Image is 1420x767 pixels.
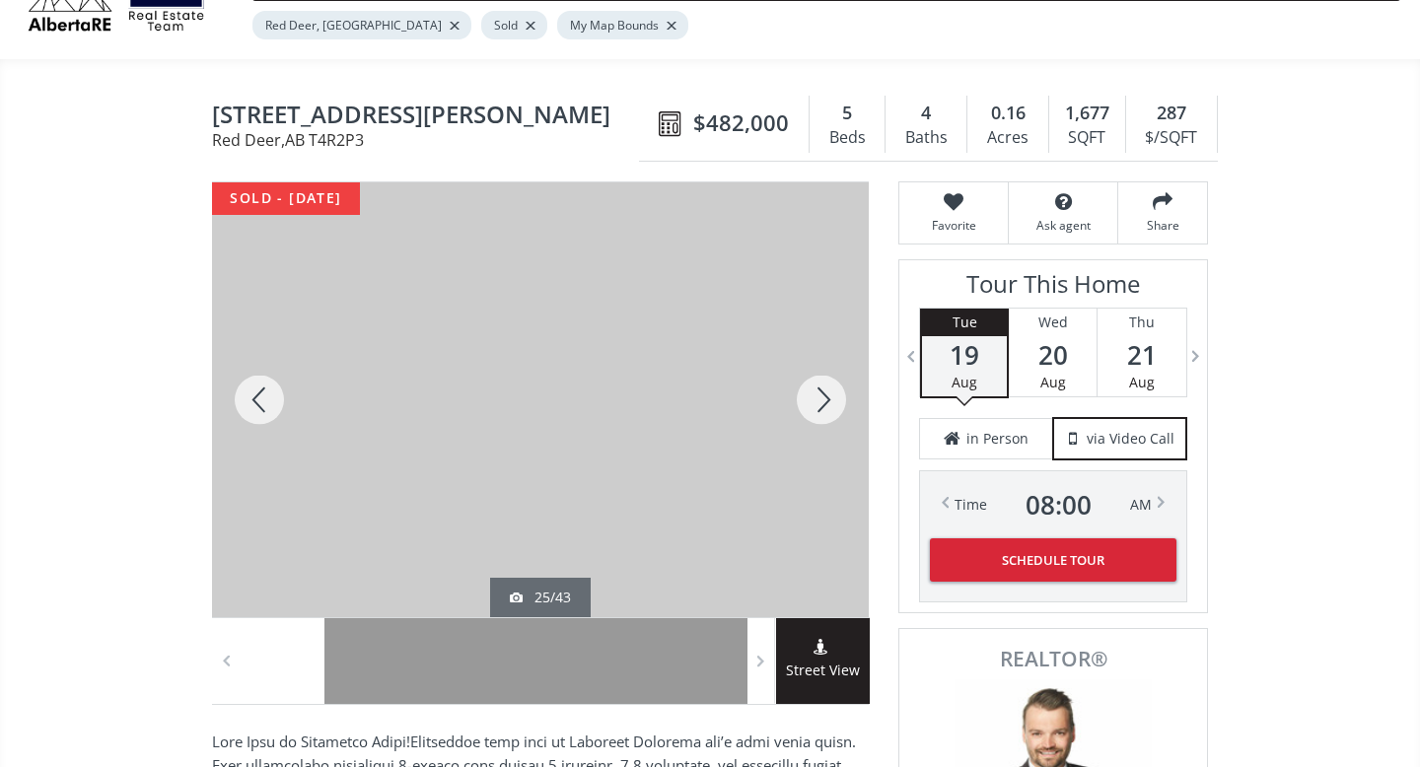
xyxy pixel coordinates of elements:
[977,123,1037,153] div: Acres
[557,11,688,39] div: My Map Bounds
[1136,123,1207,153] div: $/SQFT
[1059,123,1115,153] div: SQFT
[966,429,1029,449] span: in Person
[212,102,649,132] span: 71 Lawrence Crescent
[819,123,875,153] div: Beds
[776,660,870,682] span: Street View
[1040,373,1066,391] span: Aug
[1129,373,1155,391] span: Aug
[919,270,1187,308] h3: Tour This Home
[930,538,1176,582] button: Schedule Tour
[1128,217,1197,234] span: Share
[922,341,1007,369] span: 19
[955,491,1152,519] div: Time AM
[481,11,547,39] div: Sold
[252,11,471,39] div: Red Deer, [GEOGRAPHIC_DATA]
[510,588,571,607] div: 25/43
[212,182,869,617] div: 71 Lawrence Crescent Red Deer, AB T4R2P3 - Photo 25 of 43
[895,123,957,153] div: Baths
[977,101,1037,126] div: 0.16
[1009,341,1097,369] span: 20
[1098,309,1186,336] div: Thu
[909,217,998,234] span: Favorite
[1087,429,1174,449] span: via Video Call
[693,107,789,138] span: $482,000
[212,132,649,148] span: Red Deer , AB T4R2P3
[895,101,957,126] div: 4
[1009,309,1097,336] div: Wed
[922,309,1007,336] div: Tue
[819,101,875,126] div: 5
[952,373,977,391] span: Aug
[1065,101,1109,126] span: 1,677
[1098,341,1186,369] span: 21
[921,649,1185,669] span: REALTOR®
[1026,491,1092,519] span: 08 : 00
[212,182,360,215] div: sold - [DATE]
[1136,101,1207,126] div: 287
[1019,217,1107,234] span: Ask agent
